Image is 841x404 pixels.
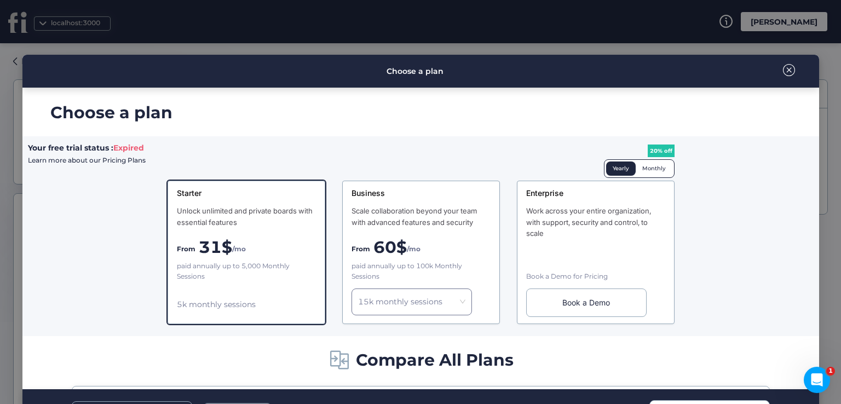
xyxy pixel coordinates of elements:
div: Scale collaboration beyond your team with advanced features and security [351,205,490,228]
div: Unlock unlimited and private boards with essential features [176,205,315,228]
span: Compare All Plans [355,347,513,373]
div: Yearly [606,161,635,176]
span: 60$ [373,234,406,260]
div: 20% off [647,145,674,158]
div: Choose a plan [50,100,819,125]
div: paid annually up to 5,000 Monthly Sessions [176,261,315,282]
nz-select-item: 15k monthly sessions [358,293,465,310]
a: Learn more about our Pricing Plans [28,155,146,165]
div: Starter [176,188,315,199]
iframe: Intercom live chat [804,367,830,393]
div: paid annually up to 100k Monthly Sessions [351,261,490,282]
span: /mo [406,244,420,255]
div: Work across your entire organization, with support, security and control, to scale [526,205,665,239]
span: Learn more about our Pricing Plans [28,156,146,164]
div: 5k monthly sessions [176,298,315,310]
div: Choose a plan [386,65,443,77]
span: From [176,244,195,255]
span: 1 [826,367,835,376]
div: Book a Demo for Pricing [526,272,665,282]
div: Enterprise [526,188,665,199]
span: /mo [232,244,245,255]
div: Your free trial status : [28,142,146,166]
a: Book a Demo [526,288,665,317]
div: Monthly [635,161,672,176]
div: Business [351,188,490,199]
span: 31$ [198,234,232,260]
div: Book a Demo [526,288,646,317]
span: Expired [113,143,144,153]
span: From [351,244,370,255]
